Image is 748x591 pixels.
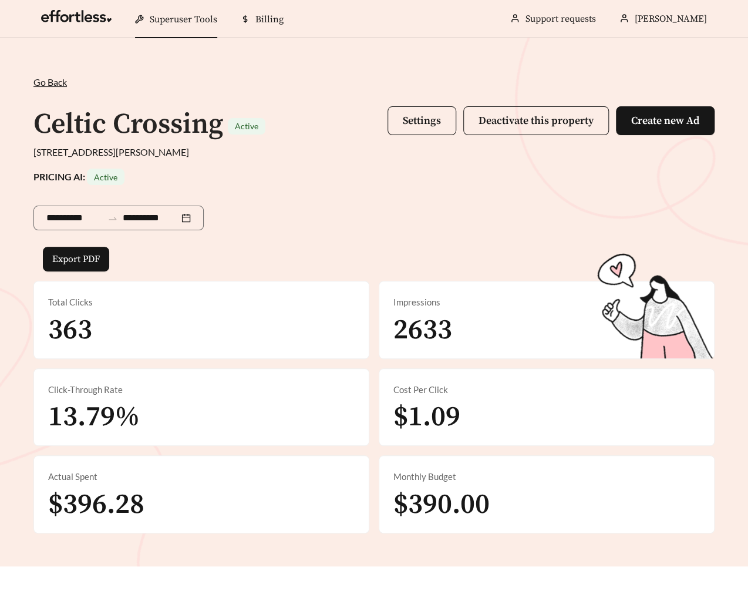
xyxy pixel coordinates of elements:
strong: PRICING AI: [33,171,124,182]
span: $396.28 [48,487,144,522]
span: Superuser Tools [150,14,217,25]
span: 13.79% [48,399,140,435]
div: Actual Spent [48,470,355,483]
div: Total Clicks [48,295,355,309]
span: to [107,213,118,223]
span: Active [94,172,117,182]
span: Go Back [33,76,67,88]
div: Cost Per Click [393,383,700,397]
div: Click-Through Rate [48,383,355,397]
span: swap-right [107,213,118,224]
div: Impressions [393,295,700,309]
button: Export PDF [43,247,109,271]
span: Deactivate this property [479,114,594,127]
div: Monthly Budget [393,470,700,483]
span: Active [235,121,258,131]
span: 363 [48,313,92,348]
a: Support requests [525,13,596,25]
span: Billing [255,14,284,25]
span: $390.00 [393,487,490,522]
button: Settings [388,106,456,135]
div: [STREET_ADDRESS][PERSON_NAME] [33,145,715,159]
button: Create new Ad [616,106,715,135]
span: Create new Ad [631,114,699,127]
h1: Celtic Crossing [33,107,223,142]
span: $1.09 [393,399,460,435]
span: [PERSON_NAME] [635,13,707,25]
span: Settings [403,114,441,127]
button: Deactivate this property [463,106,609,135]
span: Export PDF [52,252,100,266]
span: 2633 [393,313,452,348]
